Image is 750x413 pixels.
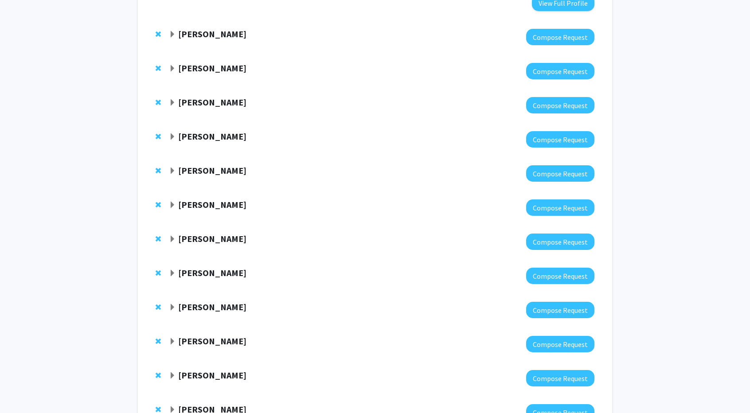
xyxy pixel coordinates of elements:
[178,165,246,176] strong: [PERSON_NAME]
[178,62,246,74] strong: [PERSON_NAME]
[526,199,594,216] button: Compose Request to Annie Antar
[526,302,594,318] button: Compose Request to Amir Kashani
[178,28,246,39] strong: [PERSON_NAME]
[526,336,594,352] button: Compose Request to Gregory Kirk
[178,301,246,312] strong: [PERSON_NAME]
[169,99,176,106] span: Expand Bonnie Yeung-Luk Bookmark
[169,202,176,209] span: Expand Annie Antar Bookmark
[178,233,246,244] strong: [PERSON_NAME]
[156,65,161,72] span: Remove Shinuo Weng from bookmarks
[169,31,176,38] span: Expand Utthara Nayar Bookmark
[156,133,161,140] span: Remove Robert Stevens from bookmarks
[526,63,594,79] button: Compose Request to Shinuo Weng
[169,304,176,311] span: Expand Amir Kashani Bookmark
[526,97,594,113] button: Compose Request to Bonnie Yeung-Luk
[156,99,161,106] span: Remove Bonnie Yeung-Luk from bookmarks
[178,370,246,381] strong: [PERSON_NAME]
[156,372,161,379] span: Remove Michele Manahan from bookmarks
[169,338,176,345] span: Expand Gregory Kirk Bookmark
[178,335,246,347] strong: [PERSON_NAME]
[156,304,161,311] span: Remove Amir Kashani from bookmarks
[169,372,176,379] span: Expand Michele Manahan Bookmark
[178,131,246,142] strong: [PERSON_NAME]
[178,267,246,278] strong: [PERSON_NAME]
[178,97,246,108] strong: [PERSON_NAME]
[169,168,176,175] span: Expand Vito Rebecca Bookmark
[178,199,246,210] strong: [PERSON_NAME]
[526,29,594,45] button: Compose Request to Utthara Nayar
[169,270,176,277] span: Expand Michael Osmanski Bookmark
[526,370,594,386] button: Compose Request to Michele Manahan
[156,269,161,277] span: Remove Michael Osmanski from bookmarks
[526,234,594,250] button: Compose Request to Erika Matunis
[169,133,176,140] span: Expand Robert Stevens Bookmark
[156,31,161,38] span: Remove Utthara Nayar from bookmarks
[526,131,594,148] button: Compose Request to Robert Stevens
[169,65,176,72] span: Expand Shinuo Weng Bookmark
[156,201,161,208] span: Remove Annie Antar from bookmarks
[156,235,161,242] span: Remove Erika Matunis from bookmarks
[526,165,594,182] button: Compose Request to Vito Rebecca
[526,268,594,284] button: Compose Request to Michael Osmanski
[156,406,161,413] span: Remove Nicola Heller from bookmarks
[169,236,176,243] span: Expand Erika Matunis Bookmark
[156,167,161,174] span: Remove Vito Rebecca from bookmarks
[156,338,161,345] span: Remove Gregory Kirk from bookmarks
[7,373,38,406] iframe: Chat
